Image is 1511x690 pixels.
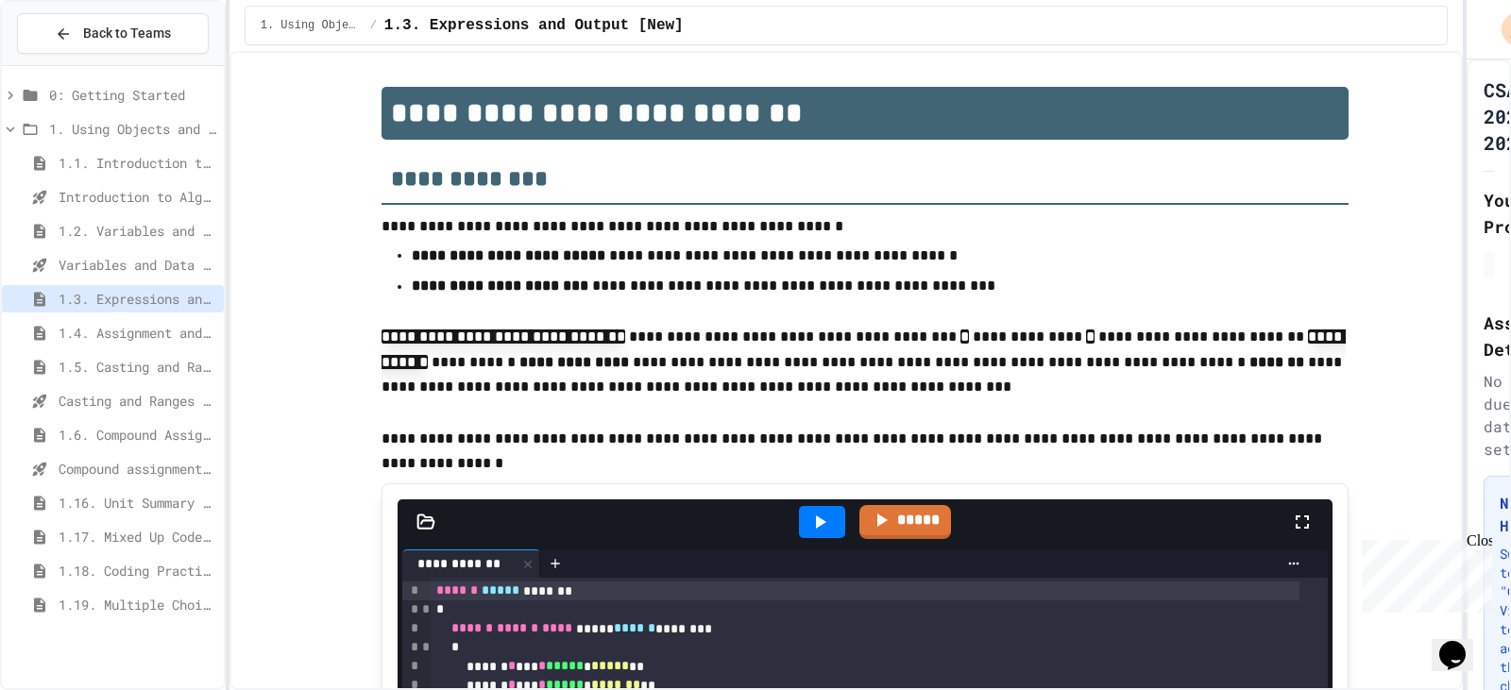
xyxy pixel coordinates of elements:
[1484,310,1494,362] h2: Assignment Details
[59,425,216,445] span: 1.6. Compound Assignment Operators
[261,18,363,33] span: 1. Using Objects and Methods
[384,14,684,37] span: 1.3. Expressions and Output [New]
[59,323,216,343] span: 1.4. Assignment and Input
[59,561,216,581] span: 1.18. Coding Practice 1a (1.1-1.6)
[59,595,216,614] span: 1.19. Multiple Choice Exercises for Unit 1a (1.1-1.6)
[49,119,216,139] span: 1. Using Objects and Methods
[59,289,216,309] span: 1.3. Expressions and Output [New]
[8,8,130,120] div: Chat with us now!Close
[59,459,216,479] span: Compound assignment operators - Quiz
[49,85,216,105] span: 0: Getting Started
[1484,370,1494,461] div: No due date set
[59,255,216,275] span: Variables and Data Types - Quiz
[1354,532,1492,613] iframe: chat widget
[17,13,209,54] button: Back to Teams
[59,221,216,241] span: 1.2. Variables and Data Types
[370,18,377,33] span: /
[59,357,216,377] span: 1.5. Casting and Ranges of Values
[83,24,171,43] span: Back to Teams
[59,187,216,207] span: Introduction to Algorithms, Programming, and Compilers
[59,527,216,547] span: 1.17. Mixed Up Code Practice 1.1-1.6
[1484,187,1494,240] h2: Your Progress
[1432,614,1492,671] iframe: chat widget
[59,391,216,411] span: Casting and Ranges of variables - Quiz
[59,493,216,513] span: 1.16. Unit Summary 1a (1.1-1.6)
[59,153,216,173] span: 1.1. Introduction to Algorithms, Programming, and Compilers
